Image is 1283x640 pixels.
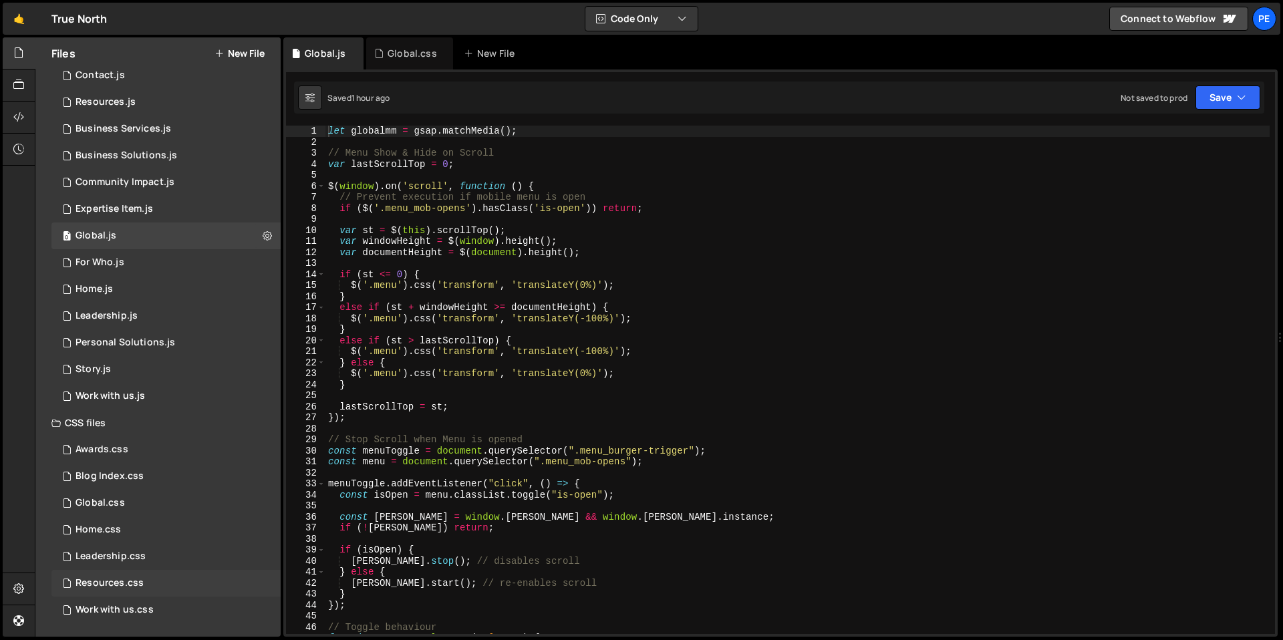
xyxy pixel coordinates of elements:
[76,257,124,269] div: For Who.js
[286,313,325,325] div: 18
[286,500,325,512] div: 35
[286,302,325,313] div: 17
[286,181,325,192] div: 6
[51,463,281,490] div: 15265/41217.css
[76,390,145,402] div: Work with us.js
[286,280,325,291] div: 15
[51,169,281,196] div: 15265/41843.js
[464,47,520,60] div: New File
[51,543,281,570] div: 15265/41432.css
[388,47,437,60] div: Global.css
[76,96,136,108] div: Resources.js
[76,230,116,242] div: Global.js
[286,468,325,479] div: 32
[76,150,177,162] div: Business Solutions.js
[76,444,128,456] div: Awards.css
[76,470,144,482] div: Blog Index.css
[51,11,108,27] div: True North
[51,62,281,89] div: 15265/42978.js
[76,577,144,589] div: Resources.css
[51,490,281,516] div: 15265/40085.css
[286,390,325,402] div: 25
[327,92,390,104] div: Saved
[63,232,71,243] span: 0
[76,203,153,215] div: Expertise Item.js
[286,324,325,335] div: 19
[286,490,325,501] div: 34
[286,291,325,303] div: 16
[286,148,325,159] div: 3
[51,436,281,463] div: 15265/42962.css
[286,247,325,259] div: 12
[286,346,325,357] div: 21
[76,69,125,82] div: Contact.js
[585,7,698,31] button: Code Only
[286,512,325,523] div: 36
[1121,92,1187,104] div: Not saved to prod
[286,600,325,611] div: 44
[286,478,325,490] div: 33
[76,604,154,616] div: Work with us.css
[1252,7,1276,31] a: Pe
[286,412,325,424] div: 27
[286,236,325,247] div: 11
[286,192,325,203] div: 7
[51,89,281,116] div: 15265/43574.js
[76,363,111,375] div: Story.js
[286,214,325,225] div: 9
[215,48,265,59] button: New File
[286,589,325,600] div: 43
[286,402,325,413] div: 26
[76,550,146,563] div: Leadership.css
[286,137,325,148] div: 2
[76,524,121,536] div: Home.css
[286,544,325,556] div: 39
[286,335,325,347] div: 20
[3,3,35,35] a: 🤙
[286,379,325,391] div: 24
[51,303,281,329] div: 15265/41431.js
[286,578,325,589] div: 42
[286,622,325,633] div: 46
[286,611,325,622] div: 45
[76,283,113,295] div: Home.js
[1109,7,1248,31] a: Connect to Webflow
[286,225,325,236] div: 10
[51,196,281,222] div: 15265/41621.js
[51,116,281,142] div: 15265/41855.js
[76,176,174,188] div: Community Impact.js
[51,142,281,169] div: 15265/41786.js
[286,126,325,137] div: 1
[286,170,325,181] div: 5
[51,383,281,410] div: 15265/41878.js
[286,424,325,435] div: 28
[51,249,281,276] div: 15265/40950.js
[286,567,325,578] div: 41
[305,47,345,60] div: Global.js
[51,329,281,356] div: 15265/41190.js
[286,368,325,379] div: 23
[286,269,325,281] div: 14
[51,570,281,597] div: 15265/43572.css
[1195,86,1260,110] button: Save
[76,310,138,322] div: Leadership.js
[286,203,325,214] div: 8
[286,534,325,545] div: 38
[286,556,325,567] div: 40
[286,434,325,446] div: 29
[76,497,125,509] div: Global.css
[351,92,390,104] div: 1 hour ago
[286,446,325,457] div: 30
[51,516,281,543] div: 15265/40177.css
[51,276,281,303] div: 15265/40175.js
[286,258,325,269] div: 13
[286,522,325,534] div: 37
[286,456,325,468] div: 31
[51,597,281,623] div: 15265/46764.css
[51,356,281,383] div: 15265/41470.js
[286,357,325,369] div: 22
[35,410,281,436] div: CSS files
[51,46,76,61] h2: Files
[76,123,171,135] div: Business Services.js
